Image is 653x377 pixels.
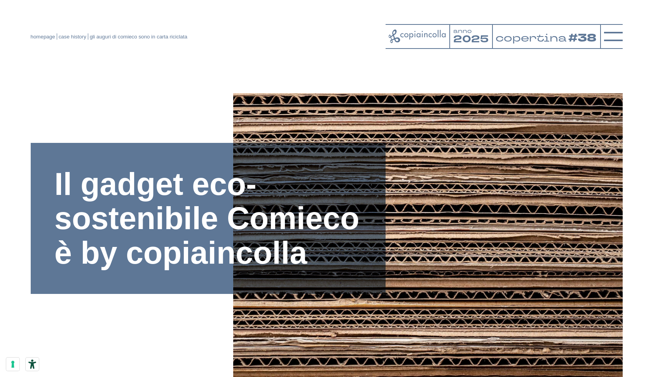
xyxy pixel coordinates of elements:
tspan: 2025 [453,32,488,46]
tspan: #38 [568,31,596,46]
a: homepage [31,34,55,40]
tspan: anno [453,28,471,35]
tspan: copertina [496,31,566,45]
button: Le tue preferenze relative al consenso per le tecnologie di tracciamento [6,358,19,371]
a: case history [59,34,86,40]
span: gli auguri di comieco sono in carta riciclata [90,34,187,40]
button: Strumenti di accessibilità [26,358,39,371]
h1: Il gadget eco-sostenibile Comieco è by copiaincolla [54,167,362,270]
